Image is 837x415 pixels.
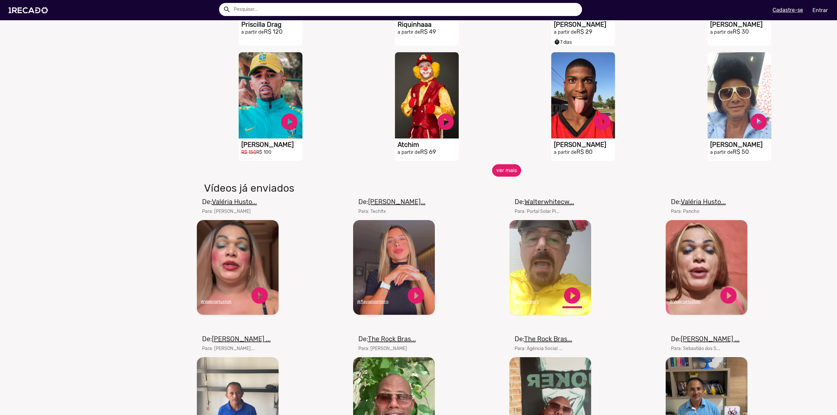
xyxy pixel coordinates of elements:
[515,208,574,215] mat-card-subtitle: Para: Portal Solar Pi...
[708,52,771,138] video: S1RECADO vídeos dedicados para fãs e empresas
[554,150,576,155] small: a partir de
[749,112,768,132] a: play_circle_filled
[221,3,232,15] button: Example home icon
[398,28,459,36] h2: R$ 49
[554,39,560,45] small: timer
[554,149,615,156] h2: R$ 80
[710,149,771,156] h2: R$ 50
[398,21,459,28] h1: Riquinhaaa
[666,220,747,315] video: Seu navegador não reproduz vídeo em HTML5
[357,299,388,304] u: @flaviamonteiro
[773,7,803,13] u: Cadastre-se
[398,150,420,155] small: a partir de
[358,334,416,344] mat-card-title: De:
[250,286,269,305] a: play_circle_filled
[229,3,582,16] input: Pesquisar...
[562,286,582,305] a: play_circle_filled
[710,141,771,149] h1: [PERSON_NAME]
[671,345,740,352] mat-card-subtitle: Para: Sebastião dos S...
[199,182,606,194] h1: Vídeos já enviados
[358,197,425,207] mat-card-title: De:
[551,52,615,138] video: S1RECADO vídeos dedicados para fãs e empresas
[710,21,771,28] h1: [PERSON_NAME]
[681,335,740,343] u: [PERSON_NAME] ...
[368,198,425,206] u: [PERSON_NAME]...
[406,286,426,305] a: play_circle_filled
[212,335,271,343] u: [PERSON_NAME] ...
[368,335,416,343] u: The Rock Bras...
[256,150,271,155] small: R$ 100
[353,220,435,315] video: Seu navegador não reproduz vídeo em HTML5
[592,112,612,132] a: play_circle_filled
[554,29,576,35] small: a partir de
[710,28,771,36] h2: R$ 30
[524,198,574,206] u: Walterwhitecw...
[398,29,420,35] small: a partir de
[201,299,231,304] u: @ValeriaHuston
[197,220,279,315] video: Seu navegador não reproduz vídeo em HTML5
[241,21,302,28] h1: Priscilla Drag
[554,28,615,36] h2: R$ 29
[202,334,271,344] mat-card-title: De:
[515,334,572,344] mat-card-title: De:
[212,198,257,206] u: Valéria Husto...
[710,150,733,155] small: a partir de
[358,345,416,352] mat-card-subtitle: Para: [PERSON_NAME]
[241,29,264,35] small: a partir de
[509,220,591,315] video: Seu navegador não reproduz vídeo em HTML5
[398,141,459,149] h1: Atchim
[515,345,572,352] mat-card-subtitle: Para: Agência Social ...
[436,112,455,132] a: play_circle_filled
[671,208,726,215] mat-card-subtitle: Para: Pancho
[202,197,257,207] mat-card-title: De:
[554,141,615,149] h1: [PERSON_NAME]
[280,112,299,132] a: play_circle_filled
[513,299,539,304] u: @heisenberg
[492,164,521,177] button: ver mais
[223,6,231,13] mat-icon: Example home icon
[719,286,738,305] a: play_circle_filled
[398,149,459,156] h2: R$ 69
[202,208,257,215] mat-card-subtitle: Para: [PERSON_NAME]
[239,52,302,138] video: S1RECADO vídeos dedicados para fãs e empresas
[358,208,425,215] mat-card-subtitle: Para: Techfix
[202,345,271,352] mat-card-subtitle: Para: [PERSON_NAME]...
[681,198,726,206] u: Valéria Husto...
[524,335,572,343] u: The Rock Bras...
[710,29,733,35] small: a partir de
[515,197,574,207] mat-card-title: De:
[241,28,302,36] h2: R$ 120
[554,21,615,28] h1: [PERSON_NAME]
[395,52,459,138] video: S1RECADO vídeos dedicados para fãs e empresas
[671,197,726,207] mat-card-title: De:
[554,40,572,45] span: 7 dias
[554,37,560,45] i: timer
[241,141,302,149] h1: [PERSON_NAME]
[671,334,740,344] mat-card-title: De:
[808,5,832,16] a: Entrar
[670,299,700,304] u: @ValeriaHuston
[241,150,256,155] small: R$ 150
